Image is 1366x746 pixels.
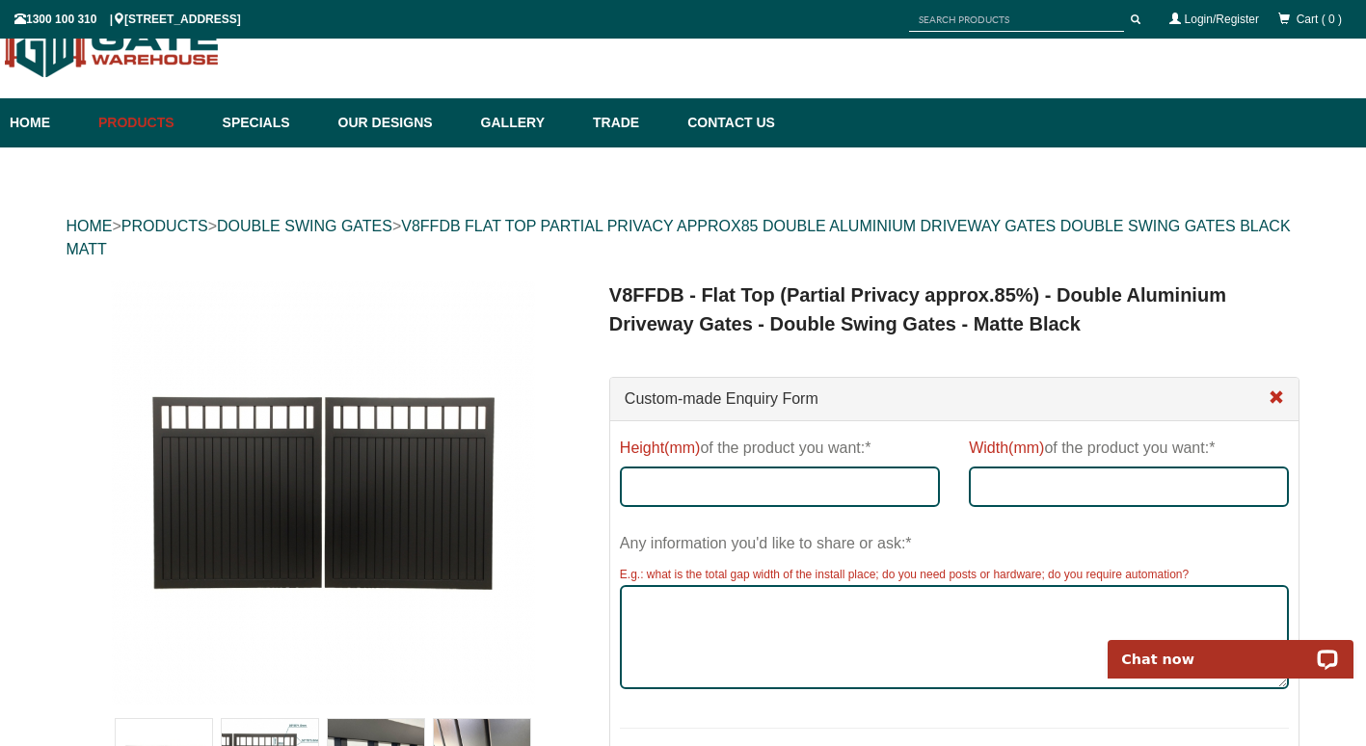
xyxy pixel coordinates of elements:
a: Specials [213,98,329,147]
h1: V8FFDB - Flat Top (Partial Privacy approx.85%) - Double Aluminium Driveway Gates - Double Swing G... [609,280,1300,338]
a: HOME [67,218,113,234]
a: V8FFDB - Flat Top (Partial Privacy approx.85%) - Double Aluminium Driveway Gates - Double Swing G... [68,280,578,705]
span: Width(mm) [969,440,1044,456]
img: V8FFDB - Flat Top (Partial Privacy approx.85%) - Double Aluminium Driveway Gates - Double Swing G... [111,280,535,705]
a: DOUBLE SWING GATES [217,218,392,234]
span: 1300 100 310 | [STREET_ADDRESS] [14,13,241,26]
label: of the product you want:* [969,431,1215,466]
label: of the product you want:* [620,431,871,466]
label: Any information you'd like to share or ask:* [620,526,912,562]
input: SEARCH PRODUCTS [909,8,1124,32]
a: Login/Register [1185,13,1259,26]
a: Trade [583,98,678,147]
a: Our Designs [329,98,471,147]
div: Custom-made Enquiry Form [610,378,1299,421]
a: PRODUCTS [121,218,208,234]
a: Home [10,98,89,147]
span: E.g.: what is the total gap width of the install place; do you need posts or hardware; do you req... [620,568,1189,581]
iframe: LiveChat chat widget [1095,618,1366,679]
div: > > > [67,196,1300,280]
a: Contact Us [678,98,775,147]
a: Gallery [471,98,583,147]
span: Cart ( 0 ) [1297,13,1342,26]
a: Close [1269,390,1284,407]
a: Products [89,98,213,147]
span: Height(mm) [620,440,701,456]
a: V8FFDB FLAT TOP PARTIAL PRIVACY APPROX85 DOUBLE ALUMINIUM DRIVEWAY GATES DOUBLE SWING GATES BLACK... [67,218,1291,257]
